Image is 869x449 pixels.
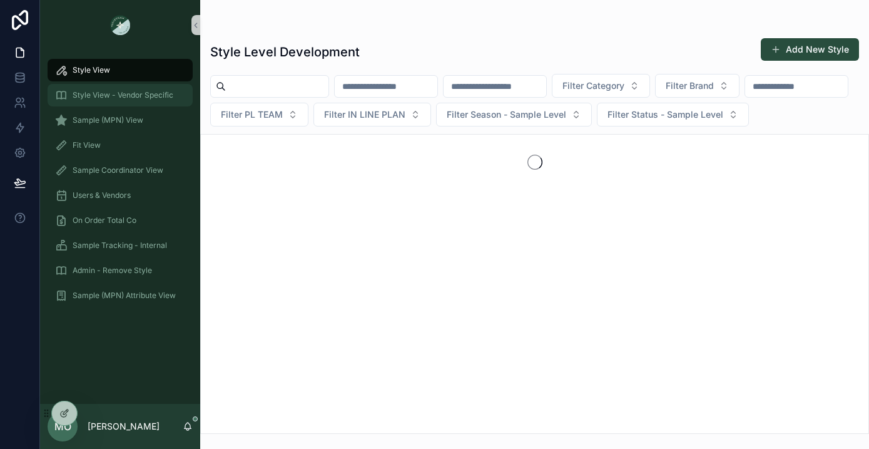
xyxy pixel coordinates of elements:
div: scrollable content [40,50,200,323]
p: [PERSON_NAME] [88,420,160,433]
h1: Style Level Development [210,43,360,61]
span: On Order Total Co [73,215,136,225]
a: Style View - Vendor Specific [48,84,193,106]
a: Fit View [48,134,193,157]
button: Select Button [210,103,308,126]
button: Select Button [436,103,592,126]
a: Style View [48,59,193,81]
a: Sample Tracking - Internal [48,234,193,257]
a: Admin - Remove Style [48,259,193,282]
span: Sample Coordinator View [73,165,163,175]
span: Fit View [73,140,101,150]
span: Filter Season - Sample Level [447,108,566,121]
img: App logo [110,15,130,35]
span: Sample Tracking - Internal [73,240,167,250]
a: On Order Total Co [48,209,193,232]
a: Sample (MPN) Attribute View [48,284,193,307]
span: Filter Brand [666,80,714,92]
span: Style View [73,65,110,75]
a: Sample Coordinator View [48,159,193,182]
span: Sample (MPN) Attribute View [73,291,176,301]
span: Style View - Vendor Specific [73,90,173,100]
a: Users & Vendors [48,184,193,207]
span: Filter PL TEAM [221,108,283,121]
a: Sample (MPN) View [48,109,193,132]
button: Add New Style [761,38,859,61]
button: Select Button [313,103,431,126]
button: Select Button [655,74,739,98]
span: Filter Status - Sample Level [607,108,723,121]
span: Sample (MPN) View [73,115,143,125]
button: Select Button [597,103,749,126]
span: Users & Vendors [73,190,131,200]
button: Select Button [552,74,650,98]
span: Filter Category [562,80,624,92]
span: Filter IN LINE PLAN [324,108,405,121]
span: Admin - Remove Style [73,266,152,276]
span: MO [54,419,71,434]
